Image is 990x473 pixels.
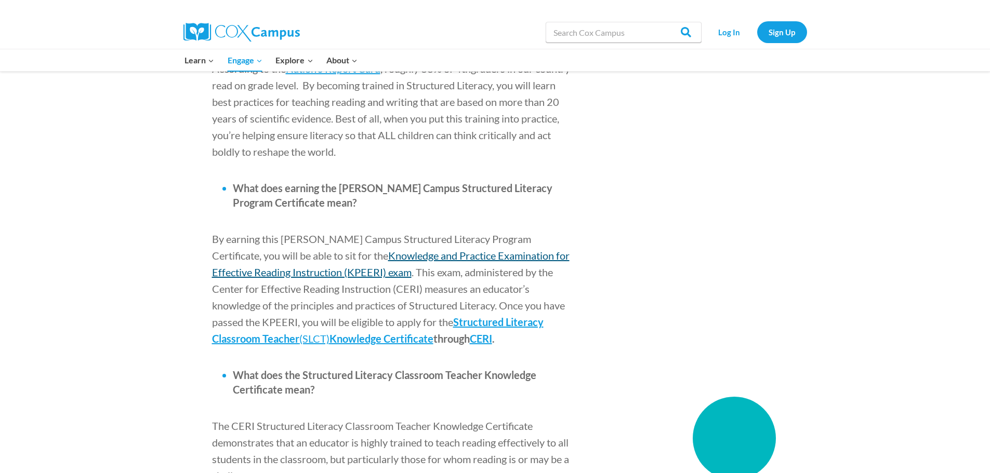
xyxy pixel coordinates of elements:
[269,49,320,71] button: Child menu of Explore
[221,49,269,71] button: Child menu of Engage
[546,22,702,43] input: Search Cox Campus
[178,49,221,71] button: Child menu of Learn
[707,21,752,43] a: Log In
[233,369,536,396] span: What does the Structured Literacy Classroom Teacher Knowledge Certificate mean?
[433,332,470,345] span: through
[183,23,300,42] img: Cox Campus
[299,332,329,345] span: (SLCT)
[178,49,364,71] nav: Primary Navigation
[320,49,364,71] button: Child menu of About
[492,332,495,345] span: .
[757,21,807,43] a: Sign Up
[212,249,570,278] a: Knowledge and Practice Examination for Effective Reading Instruction (KPEERI) exam
[470,332,492,345] a: CERI
[212,233,531,262] span: By earning this [PERSON_NAME] Campus Structured Literacy Program Certificate, you will be able to...
[329,332,433,345] span: Knowledge Certificate
[707,21,807,43] nav: Secondary Navigation
[233,182,552,209] span: What does earning the [PERSON_NAME] Campus Structured Literacy Program Certificate mean?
